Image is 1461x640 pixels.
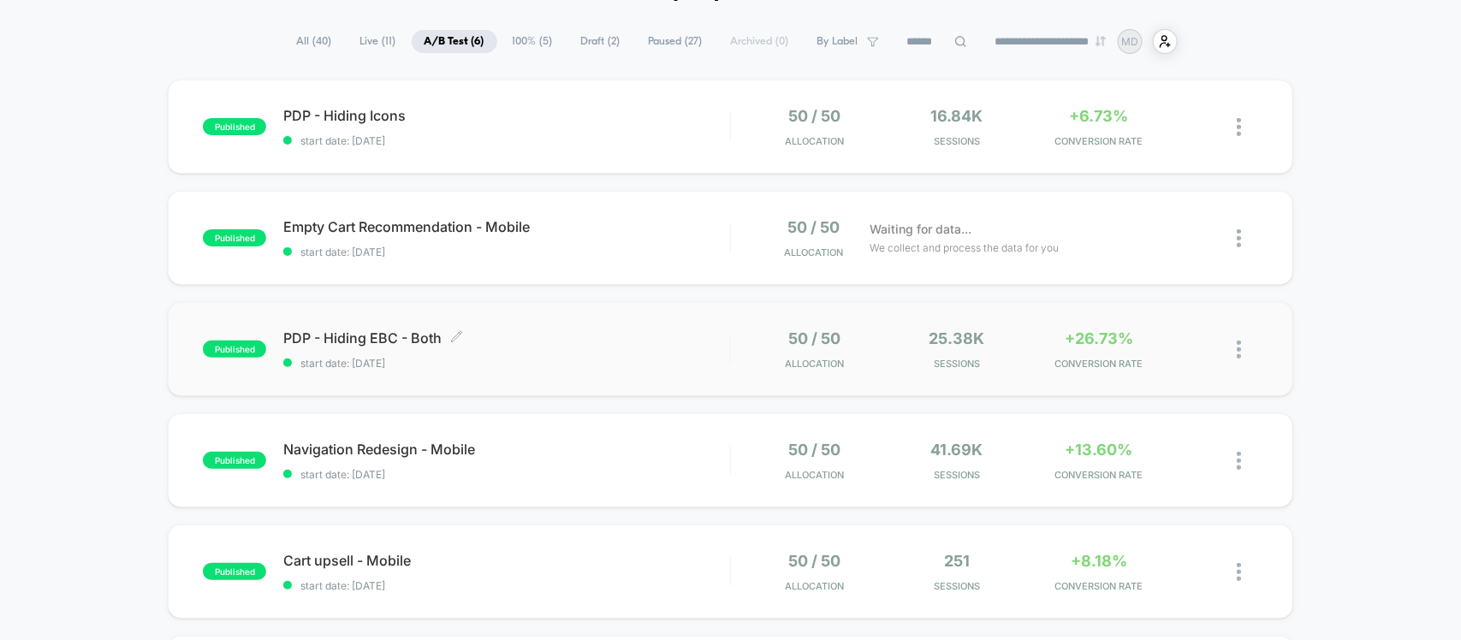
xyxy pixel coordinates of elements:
span: We collect and process the data for you [870,240,1060,256]
span: Allocation [786,135,845,147]
span: Sessions [890,469,1024,481]
span: PDP - Hiding Icons [283,107,729,124]
span: published [203,229,266,246]
span: Paused ( 27 ) [636,30,716,53]
span: CONVERSION RATE [1032,469,1166,481]
span: +8.18% [1071,552,1127,570]
span: 100% ( 5 ) [500,30,566,53]
span: Empty Cart Recommendation - Mobile [283,218,729,235]
img: end [1096,36,1106,46]
span: 16.84k [931,107,983,125]
span: start date: [DATE] [283,246,729,258]
span: Allocation [786,358,845,370]
span: A/B Test ( 6 ) [412,30,497,53]
span: +6.73% [1070,107,1129,125]
span: Sessions [890,580,1024,592]
img: close [1237,452,1241,470]
span: 50 / 50 [789,107,841,125]
span: Waiting for data... [870,220,972,239]
img: close [1237,341,1241,359]
span: Live ( 11 ) [347,30,409,53]
img: close [1237,118,1241,136]
span: published [203,341,266,358]
span: Sessions [890,135,1024,147]
span: By Label [817,35,858,48]
span: 25.38k [929,329,985,347]
span: PDP - Hiding EBC - Both [283,329,729,347]
span: All ( 40 ) [284,30,345,53]
span: 50 / 50 [789,441,841,459]
span: Allocation [786,469,845,481]
span: 251 [944,552,970,570]
span: start date: [DATE] [283,357,729,370]
img: close [1237,229,1241,247]
span: +13.60% [1066,441,1133,459]
img: close [1237,563,1241,581]
span: +26.73% [1065,329,1133,347]
p: MD [1121,35,1138,48]
span: Sessions [890,358,1024,370]
span: 50 / 50 [787,218,840,236]
span: Cart upsell - Mobile [283,552,729,569]
span: published [203,452,266,469]
span: CONVERSION RATE [1032,580,1166,592]
span: CONVERSION RATE [1032,358,1166,370]
span: start date: [DATE] [283,468,729,481]
span: 41.69k [931,441,983,459]
span: Allocation [784,246,843,258]
span: 50 / 50 [789,552,841,570]
span: published [203,118,266,135]
span: start date: [DATE] [283,579,729,592]
span: Allocation [786,580,845,592]
span: published [203,563,266,580]
span: 50 / 50 [789,329,841,347]
span: start date: [DATE] [283,134,729,147]
span: Navigation Redesign - Mobile [283,441,729,458]
span: Draft ( 2 ) [568,30,633,53]
span: CONVERSION RATE [1032,135,1166,147]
